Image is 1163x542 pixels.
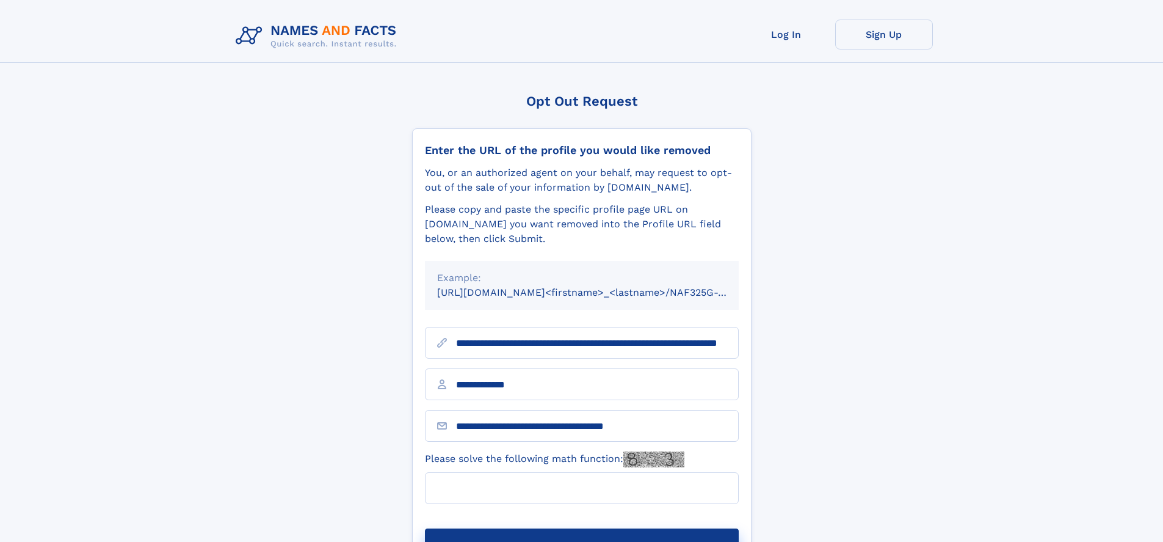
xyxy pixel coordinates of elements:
[835,20,933,49] a: Sign Up
[425,166,739,195] div: You, or an authorized agent on your behalf, may request to opt-out of the sale of your informatio...
[437,271,726,285] div: Example:
[231,20,407,53] img: Logo Names and Facts
[425,144,739,157] div: Enter the URL of the profile you would like removed
[412,93,752,109] div: Opt Out Request
[425,202,739,246] div: Please copy and paste the specific profile page URL on [DOMAIN_NAME] you want removed into the Pr...
[425,452,684,467] label: Please solve the following math function:
[437,287,762,298] small: [URL][DOMAIN_NAME]<firstname>_<lastname>/NAF325G-xxxxxxxx
[737,20,835,49] a: Log In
